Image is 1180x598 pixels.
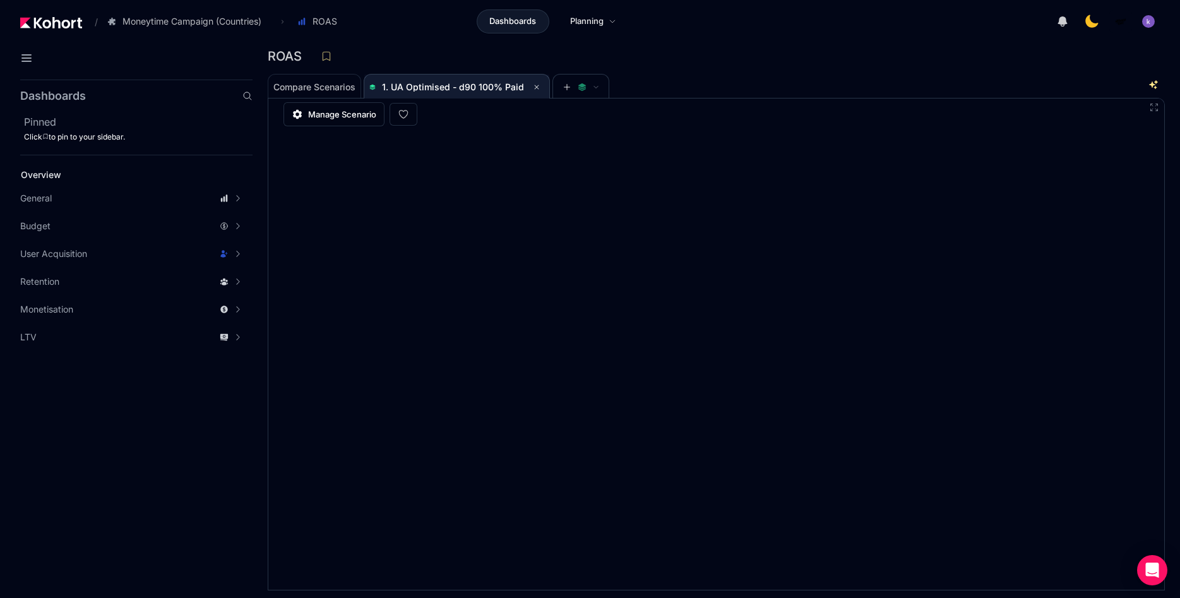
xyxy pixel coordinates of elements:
[489,15,536,28] span: Dashboards
[570,15,604,28] span: Planning
[24,114,253,129] h2: Pinned
[382,81,524,92] span: 1. UA Optimised - d90 100% Paid
[313,15,337,28] span: ROAS
[20,303,73,316] span: Monetisation
[100,11,275,32] button: Moneytime Campaign (Countries)
[290,11,350,32] button: ROAS
[20,17,82,28] img: Kohort logo
[85,15,98,28] span: /
[557,9,629,33] a: Planning
[16,165,231,184] a: Overview
[1114,15,1127,28] img: logo_MoneyTimeLogo_1_20250619094856634230.png
[1137,555,1167,585] div: Open Intercom Messenger
[20,331,37,344] span: LTV
[273,83,355,92] span: Compare Scenarios
[268,50,309,63] h3: ROAS
[308,108,376,121] span: Manage Scenario
[1149,102,1159,112] button: Fullscreen
[24,132,253,142] div: Click to pin to your sidebar.
[20,90,86,102] h2: Dashboards
[21,169,61,180] span: Overview
[278,16,287,27] span: ›
[283,102,384,126] a: Manage Scenario
[20,275,59,288] span: Retention
[20,248,87,260] span: User Acquisition
[20,220,51,232] span: Budget
[20,192,52,205] span: General
[122,15,261,28] span: Moneytime Campaign (Countries)
[477,9,549,33] a: Dashboards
